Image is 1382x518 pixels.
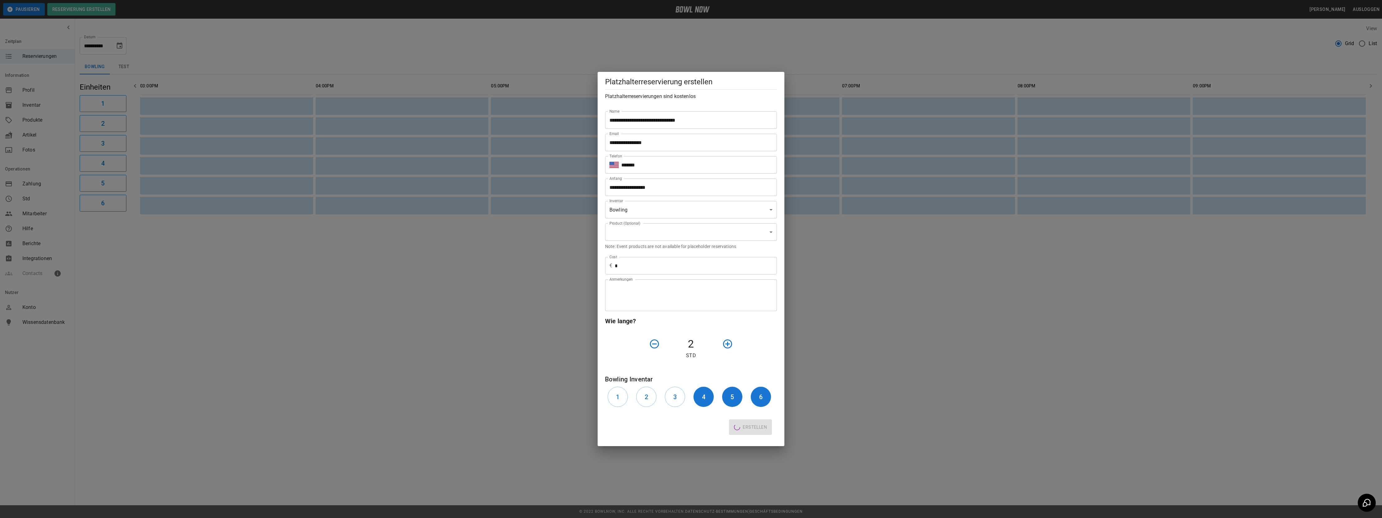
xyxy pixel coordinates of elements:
h4: 2 [662,338,720,351]
div: Bowling [605,201,777,218]
h6: Platzhalterreservierungen sind kostenlos [605,92,777,101]
button: 5 [722,387,742,407]
h5: Platzhalterreservierung erstellen [605,77,777,87]
h6: 3 [673,392,677,402]
label: Telefon [609,153,622,159]
input: Choose date, selected date is Nov 20, 2025 [605,179,773,196]
button: 1 [608,387,628,407]
button: 2 [636,387,656,407]
button: 3 [665,387,685,407]
p: Std [605,352,777,359]
button: 4 [693,387,714,407]
h6: 6 [759,392,763,402]
button: Select country [609,160,619,170]
h6: Bowling Inventar [605,374,777,384]
p: Note: Event products are not available for placeholder reservations [605,243,777,250]
h6: 5 [731,392,734,402]
h6: 4 [702,392,705,402]
h6: 1 [616,392,619,402]
h6: 2 [645,392,648,402]
div: ​ [605,223,777,241]
button: 6 [751,387,771,407]
label: Anfang [609,176,622,181]
h6: Wie lange? [605,316,777,326]
p: € [609,262,612,269]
